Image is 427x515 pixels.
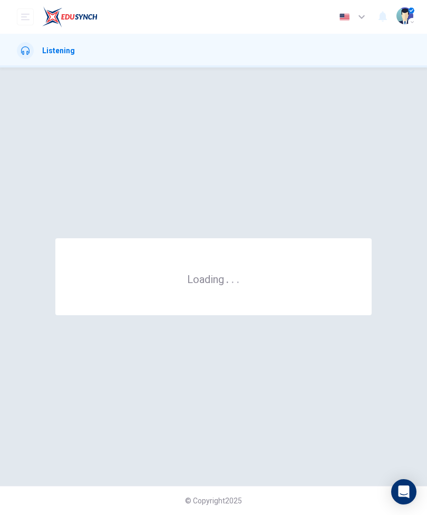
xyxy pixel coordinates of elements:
img: en [338,13,351,21]
button: open mobile menu [17,8,34,25]
h6: . [236,269,240,287]
h1: Listening [42,46,75,55]
div: Open Intercom Messenger [391,479,416,504]
span: © Copyright 2025 [185,497,242,505]
h6: Loading [187,272,240,286]
h6: . [231,269,235,287]
img: EduSynch logo [42,6,98,27]
h6: . [226,269,229,287]
img: Profile picture [396,7,413,24]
